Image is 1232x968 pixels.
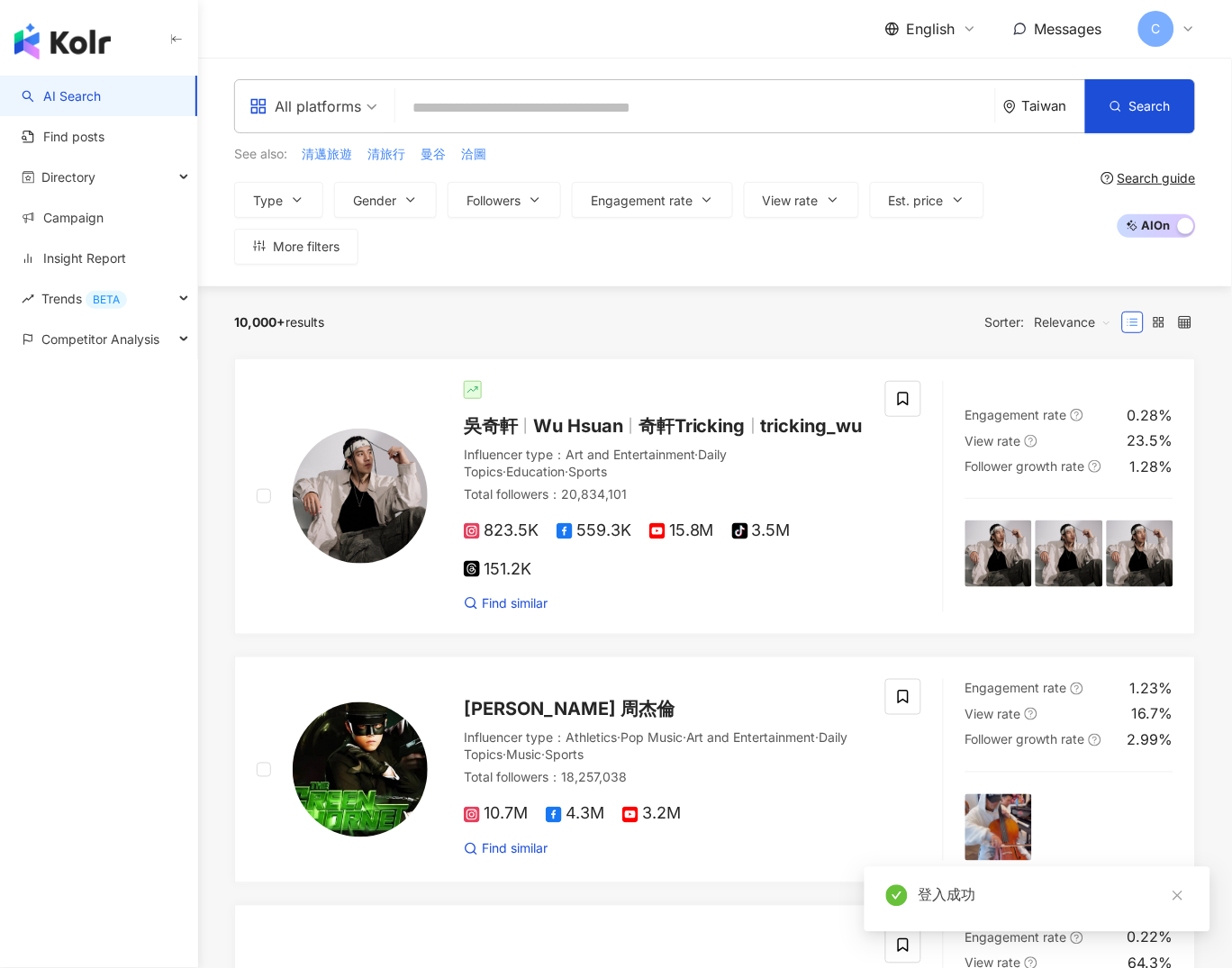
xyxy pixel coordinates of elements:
[482,594,548,612] span: Find similar
[1152,19,1161,39] span: C
[234,145,287,163] span: See also:
[686,730,816,746] span: Art and Entertainment
[533,415,623,437] span: Wu Hsuan
[761,415,863,437] span: tricking_wu
[41,278,127,319] span: Trends
[1172,890,1184,902] span: close
[546,805,604,824] span: 4.3M
[1022,98,1085,113] div: Taiwan
[1118,171,1196,185] div: Search guide
[1132,704,1173,724] div: 16.7%
[41,319,159,359] span: Competitor Analysis
[732,521,791,540] span: 3.5M
[22,293,34,305] span: rise
[503,747,506,763] span: ·
[621,730,683,746] span: Pop Music
[1128,430,1173,450] div: 23.5%
[353,194,396,208] span: Gender
[591,194,693,208] span: Engagement rate
[464,446,864,481] div: Influencer type ：
[1089,734,1101,746] span: question-circle
[1129,99,1171,113] span: Search
[234,314,285,330] span: 10,000+
[464,560,531,579] span: 151.2K
[503,464,506,479] span: ·
[622,805,681,824] span: 3.2M
[253,194,283,208] span: Type
[639,415,746,437] span: 奇軒Tricking
[234,182,323,218] button: Type
[421,145,446,163] span: 曼谷
[1128,730,1173,750] div: 2.99%
[985,308,1122,337] div: Sorter:
[464,805,528,824] span: 10.7M
[1130,679,1173,699] div: 1.23%
[234,656,1196,884] a: KOL Avatar[PERSON_NAME] 周杰倫Influencer type：Athletics·Pop Music·Art and Entertainment·Daily Topics...
[695,447,699,462] span: ·
[464,485,864,503] div: Total followers ： 20,834,101
[919,885,1189,907] div: 登入成功
[22,128,104,146] a: Find posts
[1036,794,1102,861] img: post-image
[965,681,1067,696] span: Engagement rate
[234,358,1196,635] a: KOL Avatar吳奇軒Wu Hsuan奇軒Trickingtricking_wuInfluencer type：Art and Entertainment·Daily Topics·Educ...
[889,194,944,208] span: Est. price
[506,747,541,763] span: Music
[234,229,358,265] button: More filters
[965,794,1032,861] img: post-image
[1035,308,1112,337] span: Relevance
[541,747,545,763] span: ·
[302,145,352,163] span: 清邁旅遊
[557,521,631,540] span: 559.3K
[22,209,104,227] a: Campaign
[249,92,361,121] div: All platforms
[965,458,1085,474] span: Follower growth rate
[965,732,1085,747] span: Follower growth rate
[249,97,267,115] span: appstore
[506,464,565,479] span: Education
[1101,172,1114,185] span: question-circle
[273,240,340,254] span: More filters
[464,594,548,612] a: Find similar
[565,464,568,479] span: ·
[293,429,428,564] img: KOL Avatar
[816,730,820,746] span: ·
[1071,683,1083,695] span: question-circle
[464,699,675,720] span: [PERSON_NAME] 周杰倫
[617,730,621,746] span: ·
[1035,20,1102,38] span: Messages
[86,291,127,309] div: BETA
[464,521,539,540] span: 823.5K
[568,464,607,479] span: Sports
[464,729,864,764] div: Influencer type ：
[22,249,126,267] a: Insight Report
[965,433,1021,448] span: View rate
[545,747,584,763] span: Sports
[1025,708,1037,720] span: question-circle
[1089,460,1101,473] span: question-circle
[763,194,819,208] span: View rate
[1107,794,1173,861] img: post-image
[14,23,111,59] img: logo
[744,182,859,218] button: View rate
[1107,520,1173,587] img: post-image
[464,840,548,858] a: Find similar
[234,315,324,330] div: results
[41,157,95,197] span: Directory
[1085,79,1195,133] button: Search
[461,145,486,163] span: 洽圖
[965,520,1032,587] img: post-image
[460,144,487,164] button: 洽圖
[334,182,437,218] button: Gender
[448,182,561,218] button: Followers
[566,730,617,746] span: Athletics
[870,182,984,218] button: Est. price
[464,769,864,787] div: Total followers ： 18,257,038
[1036,520,1102,587] img: post-image
[293,702,428,837] img: KOL Avatar
[907,19,956,39] span: English
[22,87,101,105] a: searchAI Search
[1071,409,1083,421] span: question-circle
[467,194,521,208] span: Followers
[367,144,406,164] button: 清旅行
